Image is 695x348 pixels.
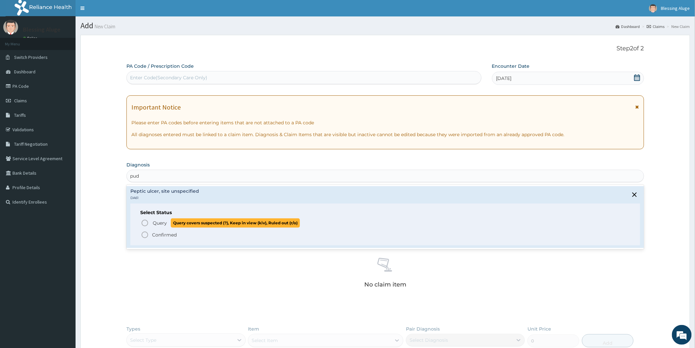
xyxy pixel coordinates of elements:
span: Tariff Negotiation [14,141,48,147]
a: Online [23,36,39,40]
textarea: Type your message and hit 'Enter' [3,180,125,203]
div: Enter Code(Secondary Care Only) [130,74,207,81]
p: Confirmed [152,232,177,238]
p: Please enter PA codes before entering items that are not attached to a PA code [131,119,639,126]
h1: Important Notice [131,104,181,111]
li: New Claim [665,24,690,29]
p: No claim item [364,281,406,288]
i: close select status [631,191,639,199]
h4: Peptic ulcer, site unspecified [130,189,199,194]
img: d_794563401_company_1708531726252_794563401 [12,33,27,49]
h6: Select Status [140,210,630,215]
p: DA61 [130,196,199,200]
small: New Claim [93,24,115,29]
img: User Image [649,4,657,12]
p: Blessing Aluge [23,27,60,33]
span: Query [153,220,167,226]
p: Step 2 of 2 [126,45,644,52]
div: Chat with us now [34,37,110,45]
span: Dashboard [14,69,35,75]
span: We're online! [38,83,91,149]
i: status option query [141,219,149,227]
span: Tariffs [14,112,26,118]
i: status option filled [141,231,149,239]
span: [DATE] [496,75,512,82]
img: User Image [3,20,18,35]
span: Claims [14,98,27,104]
a: Claims [647,24,665,29]
p: All diagnoses entered must be linked to a claim item. Diagnosis & Claim Items that are visible bu... [131,131,639,138]
label: Encounter Date [492,63,530,69]
label: PA Code / Prescription Code [126,63,194,69]
span: Query covers suspected (?), Keep in view (kiv), Ruled out (r/o) [171,218,300,227]
label: Diagnosis [126,162,150,168]
div: Minimize live chat window [108,3,123,19]
a: Dashboard [616,24,640,29]
span: Blessing Aluge [661,5,690,11]
span: Switch Providers [14,54,48,60]
h1: Add [80,21,690,30]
